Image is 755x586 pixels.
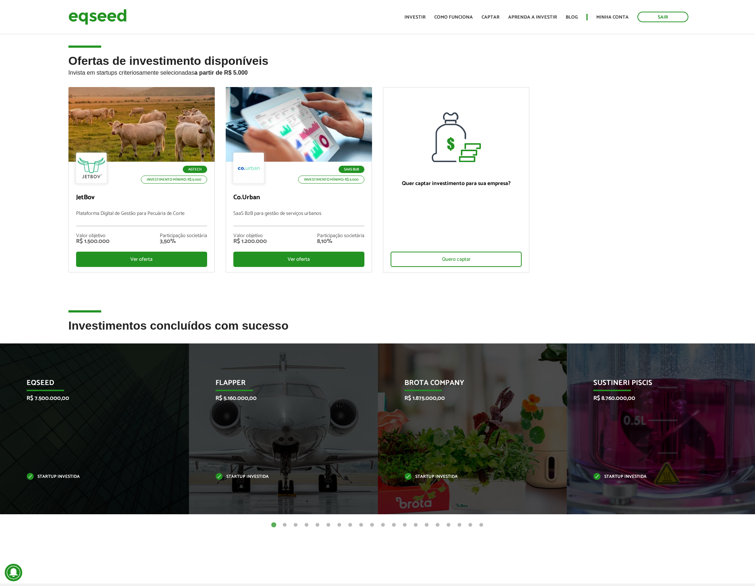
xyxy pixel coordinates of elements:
button: 13 of 20 [401,522,408,529]
button: 5 of 20 [314,522,321,529]
img: EqSeed [68,7,127,27]
p: Sustineri Piscis [593,379,718,391]
p: SaaS B2B para gestão de serviços urbanos [233,211,364,226]
p: R$ 5.160.000,00 [216,395,340,402]
a: Captar [482,15,499,20]
button: 10 of 20 [368,522,376,529]
p: Startup investida [404,475,529,479]
div: Quero captar [391,252,522,267]
a: Como funciona [434,15,473,20]
p: Startup investida [27,475,151,479]
div: Ver oferta [76,252,207,267]
div: Valor objetivo [76,233,110,239]
p: R$ 7.500.000,00 [27,395,151,402]
p: R$ 1.875.000,00 [404,395,529,402]
button: 1 of 20 [270,522,277,529]
button: 8 of 20 [347,522,354,529]
p: JetBov [76,194,207,202]
button: 7 of 20 [336,522,343,529]
p: R$ 8.760.000,00 [593,395,718,402]
p: Brota Company [404,379,529,391]
button: 9 of 20 [357,522,365,529]
button: 4 of 20 [303,522,310,529]
p: Startup investida [593,475,718,479]
p: Plataforma Digital de Gestão para Pecuária de Corte [76,211,207,226]
a: Quer captar investimento para sua empresa? Quero captar [383,87,529,273]
p: Co.Urban [233,194,364,202]
button: 16 of 20 [434,522,441,529]
div: R$ 1.200.000 [233,239,267,244]
div: Ver oferta [233,252,364,267]
h2: Investimentos concluídos com sucesso [68,319,687,343]
button: 15 of 20 [423,522,430,529]
div: 8,10% [317,239,364,244]
div: Participação societária [317,233,364,239]
p: Flapper [216,379,340,391]
button: 19 of 20 [467,522,474,529]
div: R$ 1.500.000 [76,239,110,244]
a: Sair [637,12,688,22]
button: 18 of 20 [456,522,463,529]
div: Participação societária [160,233,207,239]
button: 14 of 20 [412,522,419,529]
p: Quer captar investimento para sua empresa? [391,180,522,187]
a: Agtech Investimento mínimo: R$ 5.000 JetBov Plataforma Digital de Gestão para Pecuária de Corte V... [68,87,215,272]
button: 6 of 20 [325,522,332,529]
p: Investimento mínimo: R$ 5.000 [298,176,364,184]
p: SaaS B2B [339,166,364,173]
strong: a partir de R$ 5.000 [194,70,248,76]
button: 2 of 20 [281,522,288,529]
a: Blog [566,15,578,20]
a: Investir [404,15,426,20]
p: EqSeed [27,379,151,391]
a: SaaS B2B Investimento mínimo: R$ 5.000 Co.Urban SaaS B2B para gestão de serviços urbanos Valor ob... [226,87,372,272]
button: 17 of 20 [445,522,452,529]
p: Agtech [183,166,207,173]
div: 3,50% [160,239,207,244]
p: Startup investida [216,475,340,479]
h2: Ofertas de investimento disponíveis [68,55,687,87]
p: Invista em startups criteriosamente selecionadas [68,67,687,76]
a: Aprenda a investir [508,15,557,20]
div: Valor objetivo [233,233,267,239]
a: Minha conta [596,15,629,20]
button: 3 of 20 [292,522,299,529]
button: 20 of 20 [478,522,485,529]
button: 12 of 20 [390,522,398,529]
p: Investimento mínimo: R$ 5.000 [141,176,207,184]
button: 11 of 20 [379,522,387,529]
